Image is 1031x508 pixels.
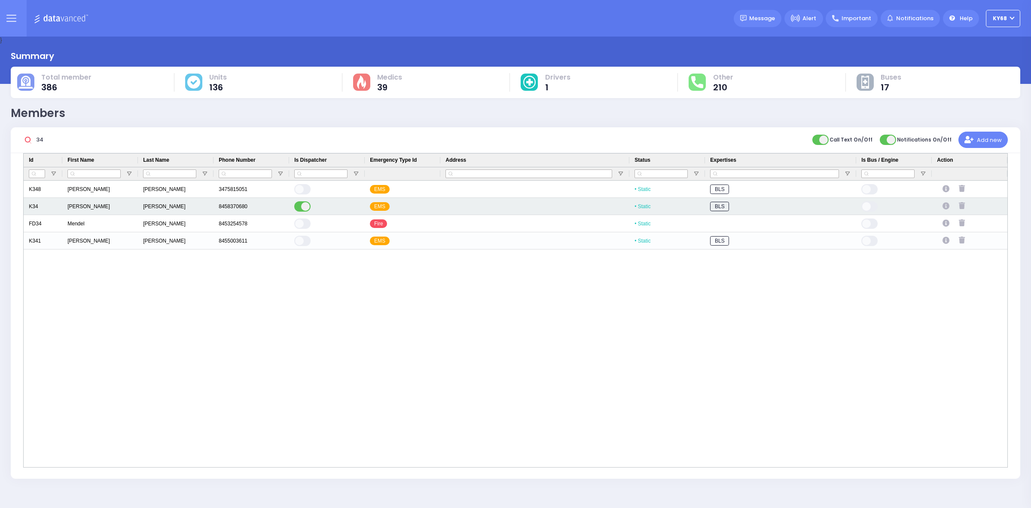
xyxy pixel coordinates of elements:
span: EMS [370,202,390,211]
span: 210 [713,83,733,92]
input: First Name Filter Input [67,169,121,178]
span: Emergency Type Id [370,157,417,163]
button: ky68 [986,10,1020,27]
input: Id Filter Input [29,169,45,178]
span: First Name [67,157,94,163]
span: EMS [370,185,390,194]
span: Fire [370,219,387,228]
input: Is Dispatcher Filter Input [294,169,348,178]
span: BLS [710,236,729,246]
div: [PERSON_NAME] [62,232,138,249]
span: 136 [209,83,227,92]
div: Members [11,105,65,122]
div: Mendel [62,215,138,232]
button: Add new [958,132,1008,148]
span: Is Bus / Engine [861,157,898,163]
span: BLS [710,202,729,212]
input: Status Filter Input [634,169,688,178]
button: Open Filter Menu [353,170,360,177]
input: Search [33,132,162,148]
span: • [634,186,636,192]
span: ky68 [993,15,1007,22]
button: Open Filter Menu [201,170,208,177]
div: FD34 [24,215,62,232]
span: Static [634,238,650,244]
span: • [634,238,636,244]
button: Open Filter Menu [126,170,133,177]
div: 3475815051 [214,181,289,198]
button: Open Filter Menu [277,170,284,177]
span: Help [960,14,973,23]
span: Alert [802,14,816,23]
label: Notifications On/Off [880,134,952,146]
img: message.svg [740,15,747,22]
span: Id [29,157,34,163]
span: Important [842,14,871,23]
div: [PERSON_NAME] [138,215,214,232]
img: total-cause.svg [18,76,33,89]
img: cause-cover.svg [187,76,200,89]
span: Static [634,221,650,227]
button: Open Filter Menu [50,170,57,177]
input: Is Bus / Engine Filter Input [861,169,915,178]
div: [PERSON_NAME] [138,181,214,198]
input: Expertises Filter Input [710,169,839,178]
div: Press SPACE to select this row. [24,215,1007,232]
div: 8453254578 [214,215,289,232]
img: total-response.svg [691,76,703,88]
img: medical-cause.svg [523,76,536,89]
img: other-cause.svg [861,76,869,89]
span: Total member [41,73,92,82]
div: Press SPACE to select this row. [24,198,1007,215]
button: Open Filter Menu [844,170,851,177]
div: Press SPACE to select this row. [24,232,1007,249]
span: • [634,221,636,227]
span: EMS [370,237,390,246]
div: K34 [24,198,62,215]
span: BLS [710,185,729,194]
input: Last Name Filter Input [143,169,196,178]
div: [PERSON_NAME] [62,181,138,198]
span: Static [634,203,650,209]
span: Other [713,73,733,82]
span: Status [634,157,650,163]
div: [PERSON_NAME] [138,198,214,215]
div: Summary [11,49,54,62]
span: • [634,203,636,209]
button: Open Filter Menu [693,170,700,177]
span: Drivers [545,73,570,82]
span: Buses [881,73,901,82]
input: Phone Number Filter Input [219,169,272,178]
span: Message [749,14,775,23]
span: Is Dispatcher [294,157,326,163]
span: Address [445,157,466,163]
span: Notifications [896,14,933,23]
div: [PERSON_NAME] [62,198,138,215]
div: [PERSON_NAME] [138,232,214,249]
span: Expertises [710,157,736,163]
button: Open Filter Menu [920,170,927,177]
div: 8455003611 [214,232,289,249]
label: Call Text On/Off [812,134,872,146]
span: Action [937,157,953,163]
div: K348 [24,181,62,198]
span: 17 [881,83,901,92]
div: Press SPACE to select this row. [24,181,1007,198]
span: 1 [545,83,570,92]
img: Logo [34,13,91,24]
div: 8458370680 [214,198,289,215]
span: Phone Number [219,157,255,163]
span: Static [634,186,650,192]
span: 386 [41,83,92,92]
span: 39 [377,83,402,92]
button: Open Filter Menu [617,170,624,177]
span: Medics [377,73,402,82]
span: Units [209,73,227,82]
div: K341 [24,232,62,249]
input: Address Filter Input [445,169,612,178]
span: Last Name [143,157,169,163]
img: fire-cause.svg [357,75,366,89]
